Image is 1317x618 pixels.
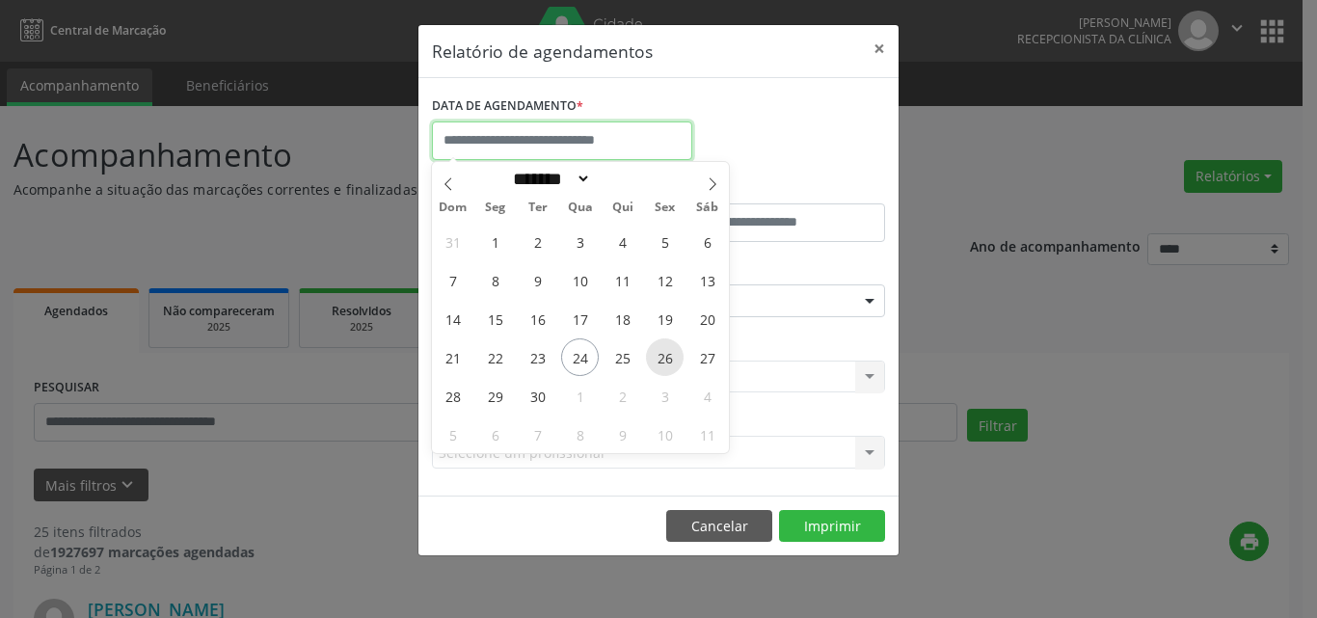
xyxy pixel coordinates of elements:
span: Setembro 30, 2025 [519,377,556,415]
button: Imprimir [779,510,885,543]
span: Setembro 19, 2025 [646,300,684,337]
span: Seg [474,202,517,214]
span: Outubro 7, 2025 [519,416,556,453]
span: Sáb [686,202,729,214]
span: Setembro 11, 2025 [604,261,641,299]
span: Setembro 25, 2025 [604,338,641,376]
label: DATA DE AGENDAMENTO [432,92,583,121]
span: Setembro 4, 2025 [604,223,641,260]
button: Cancelar [666,510,772,543]
span: Dom [432,202,474,214]
span: Setembro 24, 2025 [561,338,599,376]
span: Agosto 31, 2025 [434,223,471,260]
span: Outubro 3, 2025 [646,377,684,415]
span: Setembro 29, 2025 [476,377,514,415]
span: Setembro 20, 2025 [688,300,726,337]
span: Outubro 9, 2025 [604,416,641,453]
span: Setembro 2, 2025 [519,223,556,260]
span: Outubro 11, 2025 [688,416,726,453]
span: Outubro 10, 2025 [646,416,684,453]
span: Ter [517,202,559,214]
h5: Relatório de agendamentos [432,39,653,64]
span: Setembro 22, 2025 [476,338,514,376]
span: Setembro 17, 2025 [561,300,599,337]
span: Qua [559,202,602,214]
span: Setembro 16, 2025 [519,300,556,337]
span: Setembro 28, 2025 [434,377,471,415]
label: ATÉ [663,174,885,203]
input: Year [591,169,655,189]
span: Outubro 4, 2025 [688,377,726,415]
span: Setembro 1, 2025 [476,223,514,260]
span: Setembro 5, 2025 [646,223,684,260]
span: Outubro 2, 2025 [604,377,641,415]
span: Setembro 14, 2025 [434,300,471,337]
span: Setembro 13, 2025 [688,261,726,299]
span: Setembro 3, 2025 [561,223,599,260]
span: Setembro 12, 2025 [646,261,684,299]
span: Setembro 26, 2025 [646,338,684,376]
span: Qui [602,202,644,214]
span: Outubro 5, 2025 [434,416,471,453]
span: Setembro 8, 2025 [476,261,514,299]
span: Outubro 6, 2025 [476,416,514,453]
select: Month [506,169,591,189]
span: Setembro 9, 2025 [519,261,556,299]
span: Setembro 27, 2025 [688,338,726,376]
span: Outubro 8, 2025 [561,416,599,453]
span: Setembro 23, 2025 [519,338,556,376]
span: Setembro 6, 2025 [688,223,726,260]
span: Outubro 1, 2025 [561,377,599,415]
span: Setembro 10, 2025 [561,261,599,299]
span: Setembro 21, 2025 [434,338,471,376]
span: Setembro 15, 2025 [476,300,514,337]
button: Close [860,25,899,72]
span: Sex [644,202,686,214]
span: Setembro 18, 2025 [604,300,641,337]
span: Setembro 7, 2025 [434,261,471,299]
